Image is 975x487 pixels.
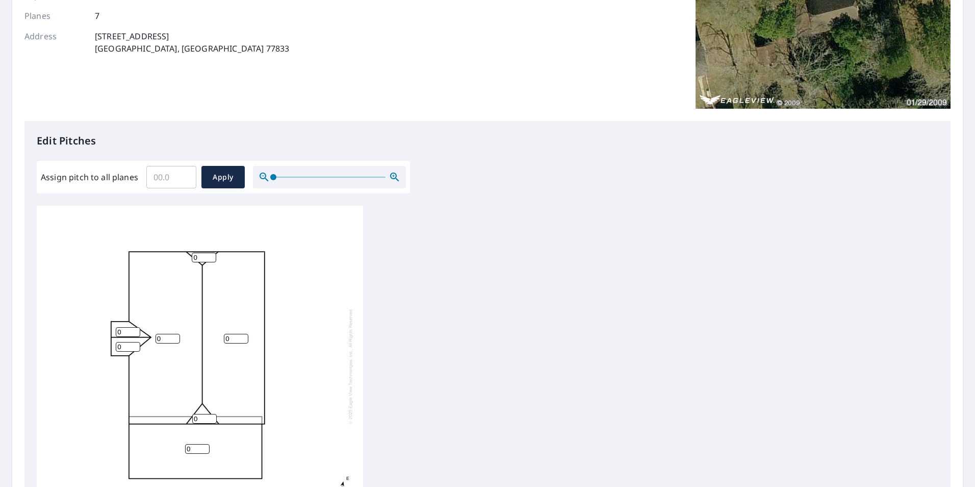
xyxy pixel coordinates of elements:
p: [STREET_ADDRESS] [GEOGRAPHIC_DATA], [GEOGRAPHIC_DATA] 77833 [95,30,289,55]
span: Apply [210,171,237,184]
label: Assign pitch to all planes [41,171,138,183]
input: 00.0 [146,163,196,191]
p: Address [24,30,86,55]
p: Planes [24,10,86,22]
p: Edit Pitches [37,133,938,149]
p: 7 [95,10,99,22]
button: Apply [201,166,245,188]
